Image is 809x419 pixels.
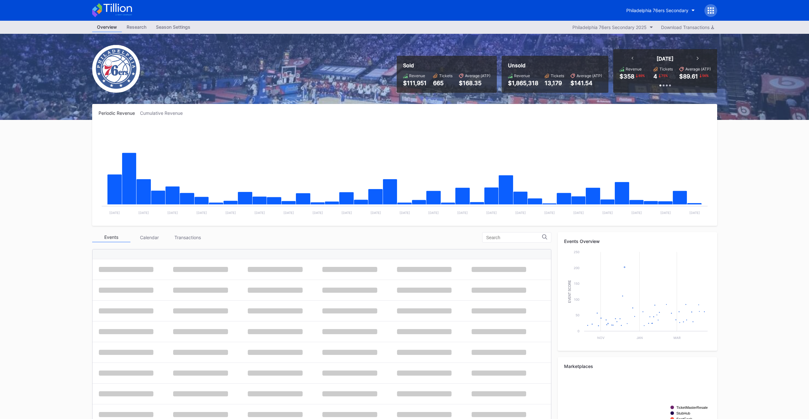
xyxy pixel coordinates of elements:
div: Download Transactions [661,25,714,30]
div: Periodic Revenue [99,110,140,116]
div: $141.54 [570,80,602,86]
text: 0 [577,329,579,333]
text: 50 [576,313,579,317]
div: 4 [653,73,657,80]
text: [DATE] [138,211,149,215]
div: Transactions [169,232,207,242]
text: [DATE] [660,211,671,215]
text: Mar [673,336,681,340]
img: Philadelphia_76ers.png [92,45,140,93]
button: Philadelphia 76ers Secondary [621,4,700,16]
text: Nov [597,336,604,340]
text: [DATE] [167,211,178,215]
div: Average (ATP) [685,67,711,71]
svg: Chart title [99,124,711,219]
div: $89.61 [679,73,698,80]
div: 75 % [661,73,668,78]
text: [DATE] [341,211,352,215]
div: Tickets [439,73,452,78]
text: [DATE] [399,211,410,215]
text: 200 [574,266,579,270]
button: Philadelphia 76ers Secondary 2025 [569,23,656,32]
div: Events [92,232,130,242]
div: Philadelphia 76ers Secondary [626,8,688,13]
text: [DATE] [283,211,294,215]
div: Average (ATP) [465,73,490,78]
div: Unsold [508,62,602,69]
div: Average (ATP) [577,73,602,78]
div: 56 % [702,73,709,78]
div: Tickets [551,73,564,78]
text: [DATE] [254,211,265,215]
div: Sold [403,62,490,69]
text: [DATE] [573,211,584,215]
div: 13,179 [545,80,564,86]
text: StubHub [676,411,690,415]
text: 100 [574,298,579,301]
text: [DATE] [109,211,120,215]
div: $168.35 [459,80,490,86]
text: Event Score [568,280,571,303]
text: [DATE] [631,211,642,215]
text: [DATE] [457,211,468,215]
div: Events Overview [564,239,711,244]
div: Revenue [626,67,642,71]
a: Overview [92,22,122,32]
div: Tickets [659,67,673,71]
svg: Chart title [564,249,711,344]
text: [DATE] [544,211,555,215]
text: [DATE] [312,211,323,215]
text: [DATE] [689,211,700,215]
a: Research [122,22,151,32]
text: 150 [574,282,579,285]
div: Revenue [409,73,425,78]
text: 250 [574,250,579,254]
text: [DATE] [428,211,439,215]
div: Calendar [130,232,169,242]
text: TicketMasterResale [676,406,708,409]
text: [DATE] [486,211,497,215]
div: Cumulative Revenue [140,110,188,116]
div: 665 [433,80,452,86]
div: Marketplaces [564,364,711,369]
div: [DATE] [657,55,673,62]
input: Search [486,235,542,240]
button: Download Transactions [658,23,717,32]
div: $1,865,318 [508,80,538,86]
div: $358 [620,73,634,80]
text: [DATE] [196,211,207,215]
div: Revenue [514,73,530,78]
div: 89 % [638,73,645,78]
text: Jan [636,336,643,340]
div: $111,951 [403,80,427,86]
text: [DATE] [370,211,381,215]
text: [DATE] [515,211,526,215]
div: Philadelphia 76ers Secondary 2025 [572,25,647,30]
a: Season Settings [151,22,195,32]
text: [DATE] [225,211,236,215]
text: [DATE] [602,211,613,215]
